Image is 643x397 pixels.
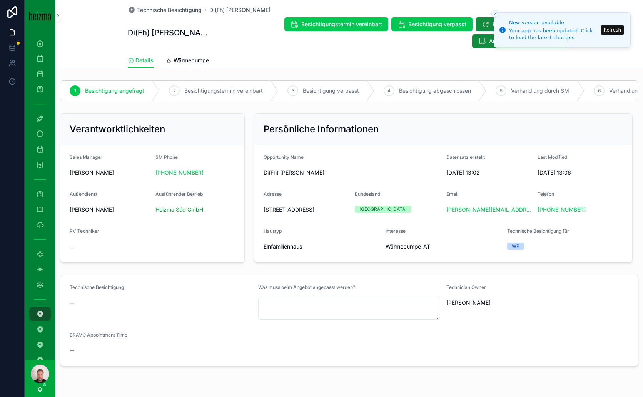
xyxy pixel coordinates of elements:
span: Technician Owner [446,284,486,290]
span: Technische Besichtigung [70,284,124,290]
span: Einfamilienhaus [264,243,379,250]
span: Adresse [264,191,282,197]
span: [DATE] 13:02 [446,169,531,177]
a: Wärmepumpe [166,53,209,69]
span: Email [446,191,458,197]
span: Besichtigung angefragt [85,87,144,95]
a: Technische Besichtigung [128,6,202,14]
span: [PERSON_NAME] [70,169,114,177]
h2: Verantworktlichkeiten [70,123,165,135]
span: Telefon [538,191,554,197]
span: Technische Besichtigung [137,6,202,14]
span: Ausführender Betrieb [155,191,203,197]
span: Last Modified [538,154,567,160]
span: BRAVO Appointment Time [70,332,127,338]
span: Angebot selbst abschließen [489,37,562,45]
span: 3 [292,88,294,94]
span: -- [70,347,74,354]
span: Wärmepumpe-AT [386,243,501,250]
span: Datensatz erstellt [446,154,485,160]
a: [PERSON_NAME][EMAIL_ADDRESS][DOMAIN_NAME] [446,206,531,214]
span: Verhandlung durch SM [511,87,569,95]
button: Refresh [601,25,624,35]
a: [PHONE_NUMBER] [155,169,204,177]
span: Außendienst [70,191,97,197]
span: [PERSON_NAME] [446,299,491,307]
div: WP [512,243,519,250]
span: PV Techniker [70,228,99,234]
a: Details [128,53,154,68]
span: Haustyp [264,228,282,234]
button: Besichtigungstermin vereinbart [284,17,388,31]
span: Besichtigungstermin vereinbart [301,20,382,28]
h1: Di(Fh) [PERSON_NAME] [128,27,208,38]
span: Besichtigungstermin vereinbart [184,87,263,95]
div: [GEOGRAPHIC_DATA] [359,206,407,213]
img: App logo [29,10,51,20]
span: Technische Besichtigung für [507,228,569,234]
button: Close toast [491,10,499,18]
span: SM Phone [155,154,178,160]
span: Besichtigung abgeschlossen [399,87,471,95]
button: Kunden an SM zurückgeben [476,17,571,31]
span: 6 [598,88,601,94]
span: Besichtigung verpasst [303,87,359,95]
span: Bundesland [355,191,380,197]
h2: Persönliche Informationen [264,123,379,135]
a: Heizma Süd GmbH [155,206,203,214]
span: Opportunity Name [264,154,304,160]
a: [PHONE_NUMBER] [538,206,586,214]
span: Kunden an SM zurückgeben [493,20,565,28]
span: 5 [500,88,503,94]
span: Sales Manager [70,154,102,160]
span: Di(Fh) [PERSON_NAME] [264,169,440,177]
span: 4 [387,88,391,94]
span: Was muss beim Angebot angepasst werden? [258,284,355,290]
span: 1 [74,88,76,94]
span: [DATE] 13:06 [538,169,623,177]
div: scrollable content [25,31,55,360]
span: Wärmepumpe [174,57,209,64]
span: -- [70,243,74,250]
span: Details [135,57,154,64]
span: -- [70,299,74,307]
div: New version available [509,19,598,27]
a: Di(Fh) [PERSON_NAME] [209,6,271,14]
span: [STREET_ADDRESS] [264,206,349,214]
span: 2 [173,88,176,94]
span: [PERSON_NAME] [70,206,114,214]
button: Besichtigung verpasst [391,17,473,31]
button: Angebot selbst abschließen [472,34,568,48]
span: Besichtigung verpasst [408,20,466,28]
div: Your app has been updated. Click to load the latest changes [509,27,598,41]
span: Interesse [386,228,406,234]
